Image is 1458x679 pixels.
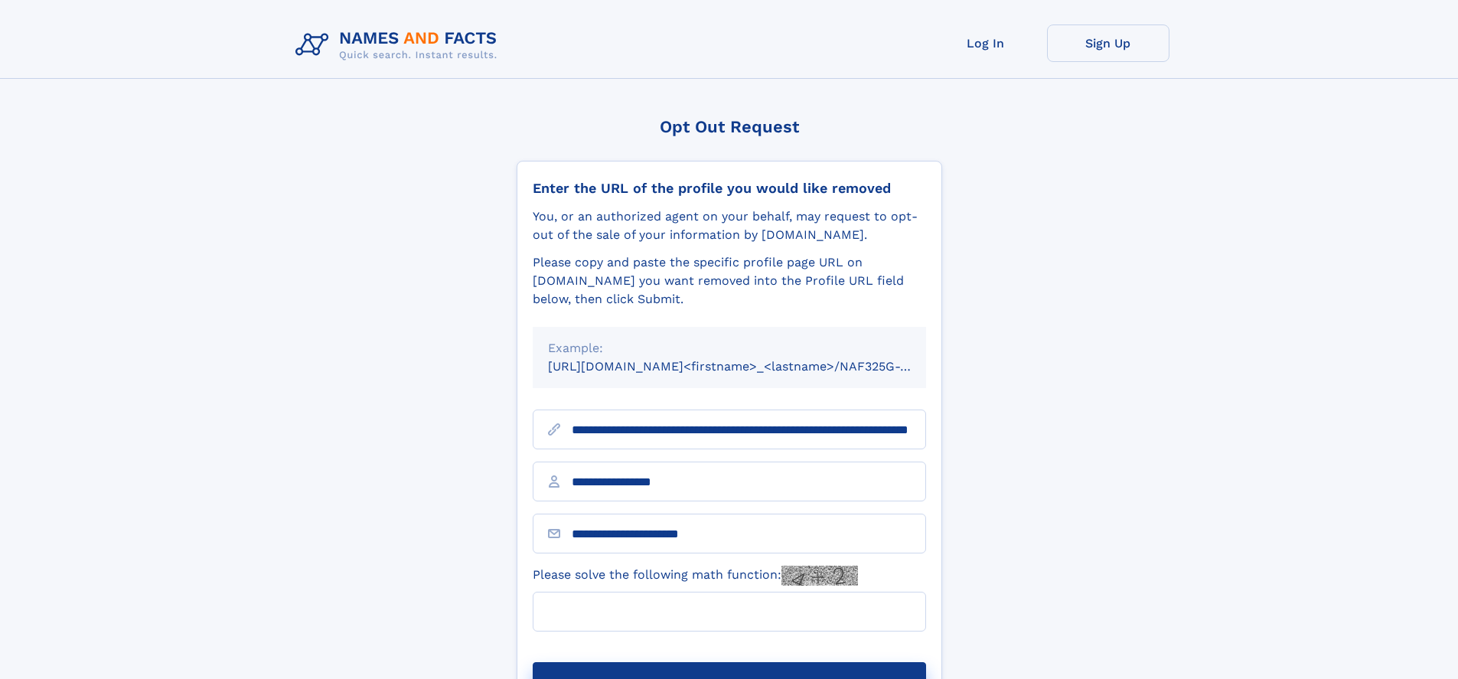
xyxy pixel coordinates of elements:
a: Sign Up [1047,24,1169,62]
label: Please solve the following math function: [533,566,858,586]
div: Opt Out Request [517,117,942,136]
img: Logo Names and Facts [289,24,510,66]
div: Example: [548,339,911,357]
div: Enter the URL of the profile you would like removed [533,180,926,197]
small: [URL][DOMAIN_NAME]<firstname>_<lastname>/NAF325G-xxxxxxxx [548,359,955,374]
div: Please copy and paste the specific profile page URL on [DOMAIN_NAME] you want removed into the Pr... [533,253,926,308]
a: Log In [925,24,1047,62]
div: You, or an authorized agent on your behalf, may request to opt-out of the sale of your informatio... [533,207,926,244]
